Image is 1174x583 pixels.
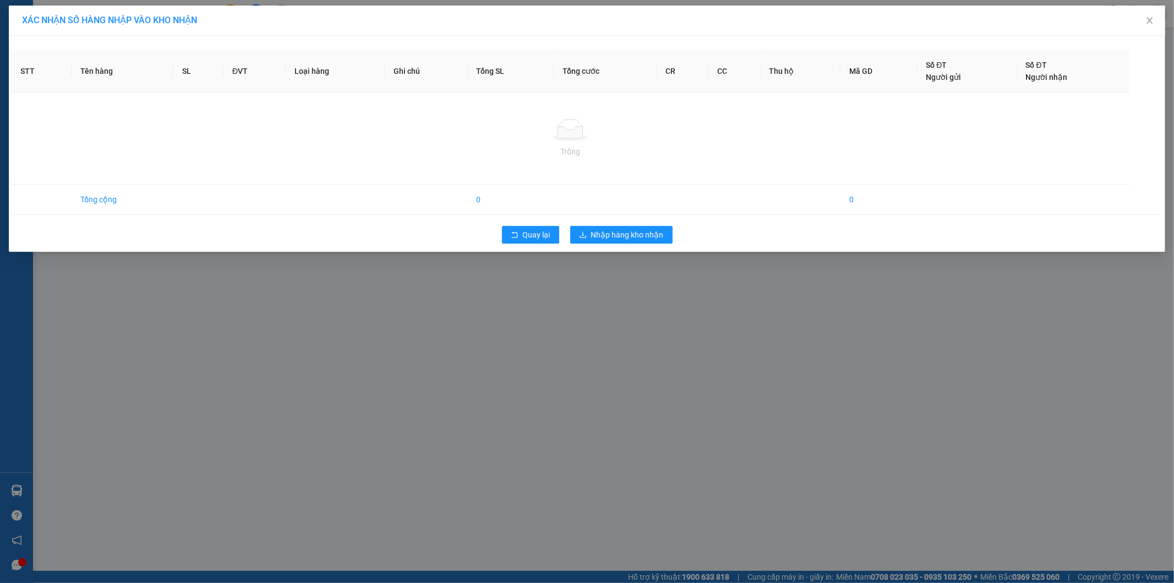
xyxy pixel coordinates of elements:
span: close [1145,16,1154,25]
th: Tổng cước [554,50,657,93]
th: Loại hàng [286,50,384,93]
span: rollback [511,231,518,240]
td: Tổng cộng [72,185,173,215]
th: Ghi chú [385,50,468,93]
th: ĐVT [223,50,286,93]
th: SL [173,50,223,93]
th: Thu hộ [761,50,840,93]
span: Nhập hàng kho nhận [591,229,664,241]
th: Tên hàng [72,50,173,93]
th: Tổng SL [468,50,554,93]
span: Số ĐT [1026,61,1047,69]
th: STT [12,50,72,93]
td: 0 [840,185,918,215]
td: 0 [468,185,554,215]
span: Số ĐT [926,61,947,69]
span: Người gửi [926,73,962,82]
button: rollbackQuay lại [502,226,559,244]
th: CC [708,50,760,93]
button: downloadNhập hàng kho nhận [570,226,673,244]
th: Mã GD [840,50,918,93]
span: Quay lại [523,229,550,241]
span: XÁC NHẬN SỐ HÀNG NHẬP VÀO KHO NHẬN [22,15,197,25]
th: CR [657,50,708,93]
span: download [579,231,587,240]
span: Người nhận [1026,73,1068,82]
div: Trống [20,145,1121,158]
button: Close [1134,6,1165,36]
